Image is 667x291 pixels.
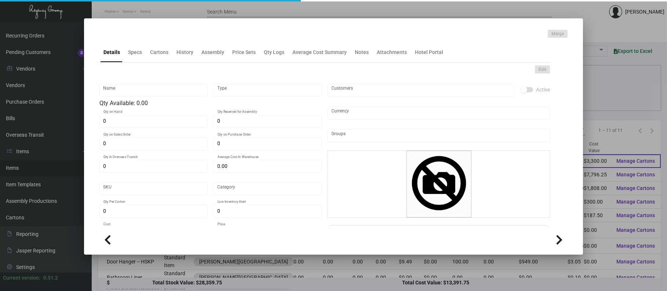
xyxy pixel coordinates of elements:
[43,274,58,282] div: 0.51.2
[128,48,142,56] div: Specs
[548,30,568,38] button: Merge
[201,48,224,56] div: Assembly
[377,48,407,56] div: Attachments
[292,48,347,56] div: Average Cost Summary
[332,87,510,93] input: Add new..
[176,48,193,56] div: History
[332,133,546,139] input: Add new..
[355,48,369,56] div: Notes
[103,48,120,56] div: Details
[99,99,322,108] div: Qty Available: 0.00
[232,48,256,56] div: Price Sets
[150,48,168,56] div: Cartons
[415,48,443,56] div: Hotel Portal
[535,65,550,73] button: Edit
[539,67,546,73] span: Edit
[3,274,40,282] div: Current version:
[551,31,564,37] span: Merge
[536,85,550,94] span: Active
[264,48,284,56] div: Qty Logs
